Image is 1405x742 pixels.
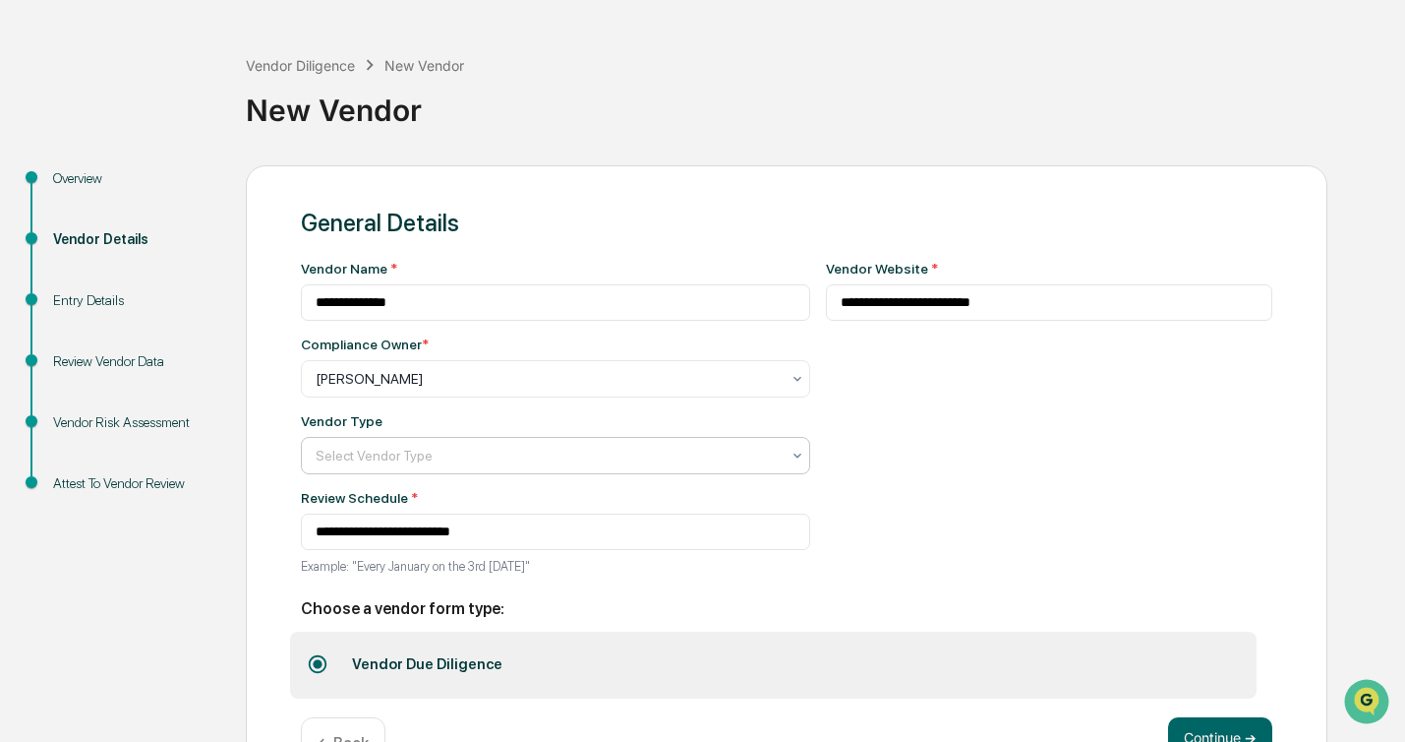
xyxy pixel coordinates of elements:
div: Compliance Owner [301,337,429,352]
div: We're available if you need us! [67,170,249,186]
div: New Vendor [246,77,1395,128]
span: Data Lookup [39,387,124,406]
div: Vendor Diligence [246,57,355,74]
img: 1746055101610-c473b297-6a78-478c-a979-82029cc54cd1 [39,269,55,284]
div: Attest To Vendor Review [53,473,214,494]
a: 🗄️Attestations [135,341,252,377]
img: 1746055101610-c473b297-6a78-478c-a979-82029cc54cd1 [20,151,55,186]
a: 🖐️Preclearance [12,341,135,377]
a: 🔎Data Lookup [12,379,132,414]
div: Vendor Details [53,229,214,250]
span: Preclearance [39,349,127,369]
button: Start new chat [334,156,358,180]
div: 🗄️ [143,351,158,367]
div: Vendor Website [826,261,1273,277]
div: 🔎 [20,389,35,404]
div: Vendor Risk Assessment [53,412,214,433]
iframe: Open customer support [1342,677,1395,730]
span: [PERSON_NAME] [61,268,159,283]
img: Cameron Burns [20,249,51,280]
a: Powered byPylon [139,434,238,450]
div: Review Vendor Data [53,351,214,372]
div: New Vendor [384,57,464,74]
div: Overview [53,168,214,189]
span: [DATE] [174,268,214,283]
div: Vendor Name [301,261,810,277]
span: Pylon [196,435,238,450]
div: General Details [301,209,1272,237]
div: Vendor Due Diligence [337,640,517,691]
div: Review Schedule [301,490,810,506]
button: See all [305,215,358,238]
div: Entry Details [53,290,214,311]
p: Example: "Every January on the 3rd [DATE]" [301,559,810,574]
h2: Choose a vendor form type: [301,599,1272,618]
span: • [163,268,170,283]
div: Vendor Type [301,413,382,429]
div: Past conversations [20,218,132,234]
span: Attestations [162,349,244,369]
div: 🖐️ [20,351,35,367]
p: How can we help? [20,41,358,73]
div: Start new chat [67,151,322,170]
